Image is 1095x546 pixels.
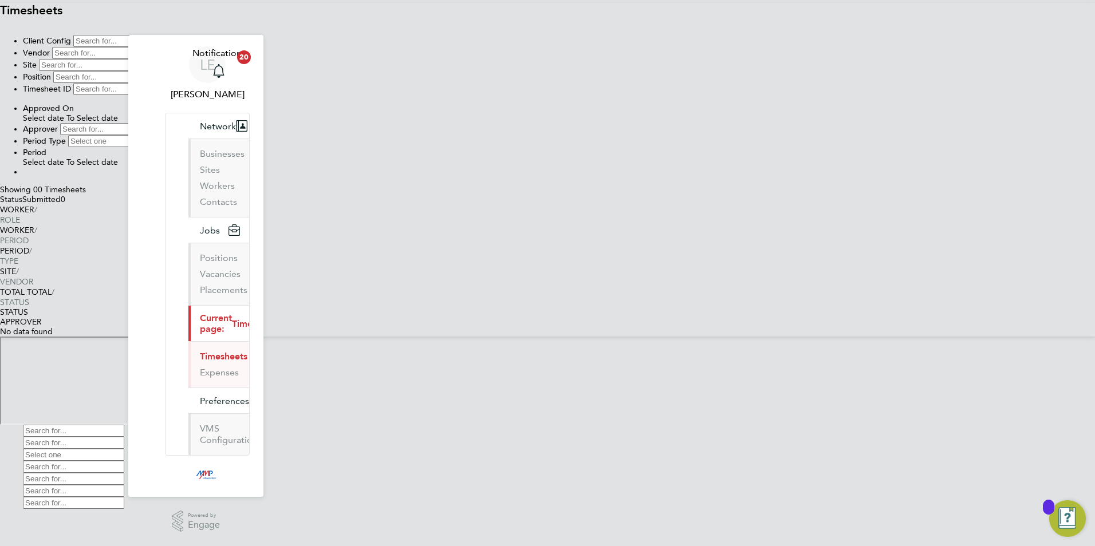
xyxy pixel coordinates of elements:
img: mmpconsultancy-logo-retina.png [191,467,224,485]
a: Contacts [200,196,237,207]
span: Preferences [200,395,249,406]
a: Vacancies [200,268,241,279]
input: Search for... [23,497,124,509]
label: Approver [23,124,58,134]
input: Search for... [39,59,140,71]
span: 0 [61,195,65,204]
span: / [52,287,54,297]
input: Search for... [60,123,162,135]
label: Vendor [23,48,50,58]
span: Powered by [188,511,220,520]
a: Timesheets [200,351,247,362]
span: Network [200,121,236,132]
a: Placements [200,284,247,295]
label: Period [23,147,46,157]
input: Search for... [23,461,124,473]
span: Current page: [200,312,232,334]
input: Select one [68,135,170,147]
span: Timesheets [232,318,279,329]
button: Current page:Timesheets [188,306,300,341]
span: Engage [188,520,220,530]
input: Search for... [53,71,155,83]
input: Search for... [23,437,124,449]
span: To [66,113,74,123]
span: Select date [23,113,64,123]
button: Preferences [188,388,270,413]
label: Timesheet ID [23,84,71,94]
span: Libby Evans [165,88,250,101]
span: Select date [23,157,64,167]
label: Client Config [23,35,71,46]
input: Search for... [23,485,124,497]
span: Select date [77,113,118,123]
span: / [34,225,37,235]
nav: Main navigation [128,35,263,497]
label: Period Type [23,136,66,146]
a: Positions [200,252,238,263]
label: Submitted [22,195,65,204]
label: Position [23,72,51,82]
span: / [16,266,19,276]
span: Select date [77,157,118,167]
a: Businesses [200,148,245,159]
a: Go to home page [165,467,250,485]
span: Notifications [192,46,246,60]
span: To [66,157,74,167]
input: Search for... [73,35,175,47]
a: Sites [200,164,220,175]
label: Site [23,60,37,70]
label: Approved On [23,103,74,113]
button: Jobs [188,217,249,243]
span: Jobs [200,225,220,236]
div: Jobs [188,243,249,305]
span: / [29,246,32,256]
a: Expenses [200,367,239,378]
a: Powered byEngage [172,511,220,532]
input: Search for... [73,83,175,95]
span: 20 [237,50,251,64]
a: VMS Configurations [200,423,262,445]
span: / [34,204,37,215]
div: Current page:Timesheets [188,341,249,387]
input: Select one [23,449,124,461]
a: Workers [200,180,235,191]
a: Notifications20 [192,46,246,83]
button: Open Resource Center, 11 new notifications [1049,500,1086,537]
button: Network [188,113,257,139]
input: Search for... [52,47,153,59]
span: 00 Timesheets [33,185,86,195]
a: LE[PERSON_NAME] [165,46,250,101]
input: Search for... [23,425,124,437]
input: Search for... [23,473,124,485]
